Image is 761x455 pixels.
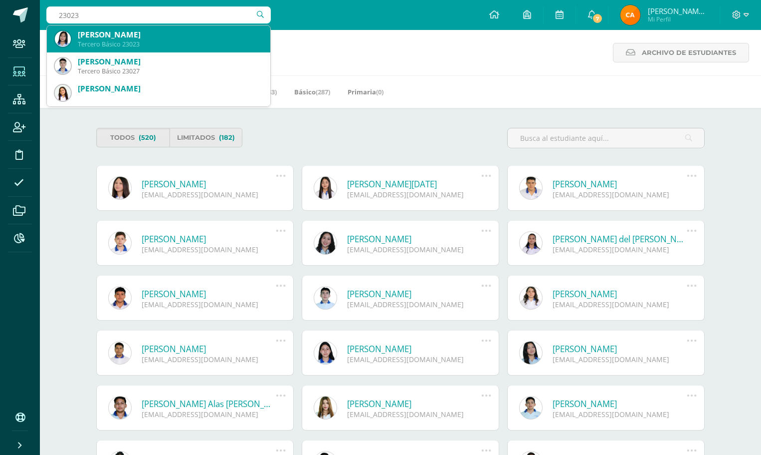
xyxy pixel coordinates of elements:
[142,190,276,199] div: [EMAIL_ADDRESS][DOMAIN_NAME]
[347,233,481,245] a: [PERSON_NAME]
[142,410,276,419] div: [EMAIL_ADDRESS][DOMAIN_NAME]
[46,6,271,23] input: Busca un usuario...
[648,6,708,16] span: [PERSON_NAME] Santiago [PERSON_NAME]
[553,190,687,199] div: [EMAIL_ADDRESS][DOMAIN_NAME]
[553,245,687,254] div: [EMAIL_ADDRESS][DOMAIN_NAME]
[648,15,708,23] span: Mi Perfil
[142,233,276,245] a: [PERSON_NAME]
[142,355,276,364] div: [EMAIL_ADDRESS][DOMAIN_NAME]
[142,300,276,309] div: [EMAIL_ADDRESS][DOMAIN_NAME]
[316,87,330,96] span: (287)
[553,410,687,419] div: [EMAIL_ADDRESS][DOMAIN_NAME]
[553,233,687,245] a: [PERSON_NAME] del [PERSON_NAME]
[620,5,640,25] img: af9f1233f962730253773e8543f9aabb.png
[642,43,736,62] span: Archivo de Estudiantes
[78,83,262,94] div: [PERSON_NAME]
[142,288,276,300] a: [PERSON_NAME]
[347,398,481,410] a: [PERSON_NAME]
[553,343,687,355] a: [PERSON_NAME]
[347,245,481,254] div: [EMAIL_ADDRESS][DOMAIN_NAME]
[347,300,481,309] div: [EMAIL_ADDRESS][DOMAIN_NAME]
[376,87,383,96] span: (0)
[78,29,262,40] div: [PERSON_NAME]
[347,190,481,199] div: [EMAIL_ADDRESS][DOMAIN_NAME]
[553,398,687,410] a: [PERSON_NAME]
[553,288,687,300] a: [PERSON_NAME]
[139,128,156,147] span: (520)
[553,178,687,190] a: [PERSON_NAME]
[78,40,262,48] div: Tercero Básico 23023
[78,56,262,67] div: [PERSON_NAME]
[142,245,276,254] div: [EMAIL_ADDRESS][DOMAIN_NAME]
[592,13,603,24] span: 7
[55,31,71,47] img: 3c33bddb93e278117959b867f761317d.png
[348,84,383,100] a: Primaria(0)
[347,410,481,419] div: [EMAIL_ADDRESS][DOMAIN_NAME]
[347,178,481,190] a: [PERSON_NAME][DATE]
[142,178,276,190] a: [PERSON_NAME]
[347,288,481,300] a: [PERSON_NAME]
[553,300,687,309] div: [EMAIL_ADDRESS][DOMAIN_NAME]
[96,128,170,147] a: Todos(520)
[142,343,276,355] a: [PERSON_NAME]
[613,43,749,62] a: Archivo de Estudiantes
[142,398,276,410] a: [PERSON_NAME] Alas [PERSON_NAME]
[347,343,481,355] a: [PERSON_NAME]
[508,128,704,148] input: Busca al estudiante aquí...
[55,58,71,74] img: 821f8051212df020dfdc325789690a69.png
[219,128,235,147] span: (182)
[170,128,243,147] a: Limitados(182)
[553,355,687,364] div: [EMAIL_ADDRESS][DOMAIN_NAME]
[347,355,481,364] div: [EMAIL_ADDRESS][DOMAIN_NAME]
[294,84,330,100] a: Básico(287)
[55,85,71,101] img: 1f824b7703940bc12a0c7fa77d48fc11.png
[78,67,262,75] div: Tercero Básico 23027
